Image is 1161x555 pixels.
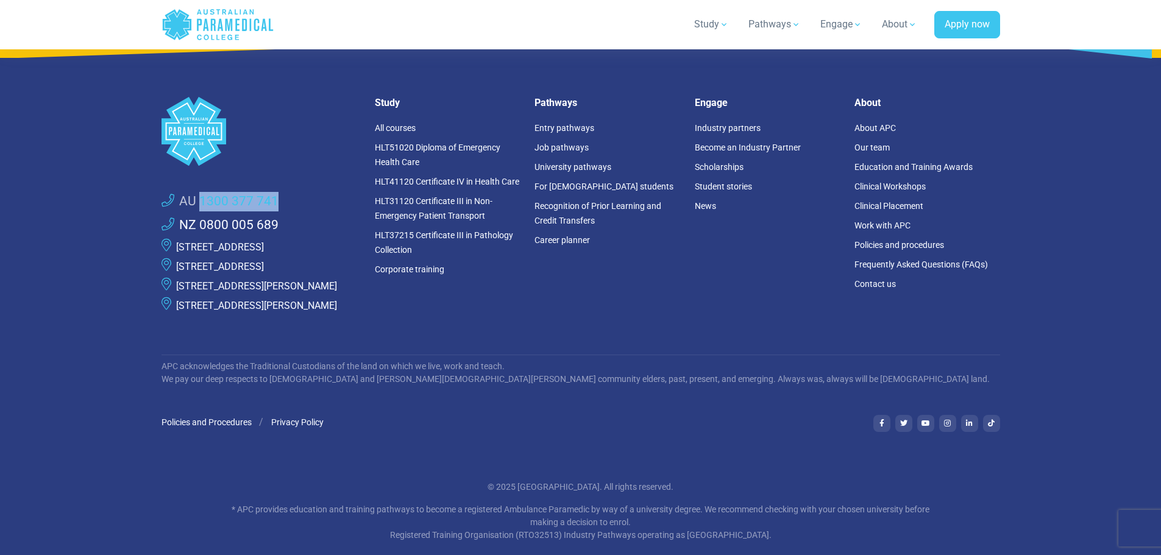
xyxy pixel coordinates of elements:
[162,417,252,427] a: Policies and Procedures
[695,143,801,152] a: Become an Industry Partner
[695,97,840,108] h5: Engage
[176,280,337,292] a: [STREET_ADDRESS][PERSON_NAME]
[854,123,896,133] a: About APC
[854,162,973,172] a: Education and Training Awards
[854,97,1000,108] h5: About
[176,300,337,311] a: [STREET_ADDRESS][PERSON_NAME]
[534,235,590,245] a: Career planner
[534,143,589,152] a: Job pathways
[224,481,937,493] p: © 2025 [GEOGRAPHIC_DATA]. All rights reserved.
[695,162,744,172] a: Scholarships
[176,241,264,253] a: [STREET_ADDRESS]
[176,261,264,272] a: [STREET_ADDRESS]
[854,240,944,250] a: Policies and procedures
[534,162,611,172] a: University pathways
[695,201,716,211] a: News
[375,143,500,167] a: HLT51020 Diploma of Emergency Health Care
[162,216,279,235] a: NZ 0800 005 689
[375,123,416,133] a: All courses
[854,201,923,211] a: Clinical Placement
[224,503,937,542] p: * APC provides education and training pathways to become a registered Ambulance Paramedic by way ...
[695,123,761,133] a: Industry partners
[162,97,360,166] a: Space
[162,192,279,211] a: AU 1300 377 741
[534,201,661,225] a: Recognition of Prior Learning and Credit Transfers
[854,260,988,269] a: Frequently Asked Questions (FAQs)
[375,230,513,255] a: HLT37215 Certificate III in Pathology Collection
[534,123,594,133] a: Entry pathways
[162,360,1000,386] p: APC acknowledges the Traditional Custodians of the land on which we live, work and teach. We pay ...
[271,417,324,427] a: Privacy Policy
[854,143,890,152] a: Our team
[854,279,896,289] a: Contact us
[375,196,492,221] a: HLT31120 Certificate III in Non-Emergency Patient Transport
[854,221,911,230] a: Work with APC
[534,97,680,108] h5: Pathways
[375,177,519,186] a: HLT41120 Certificate IV in Health Care
[534,182,673,191] a: For [DEMOGRAPHIC_DATA] students
[695,182,752,191] a: Student stories
[854,182,926,191] a: Clinical Workshops
[375,264,444,274] a: Corporate training
[375,97,520,108] h5: Study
